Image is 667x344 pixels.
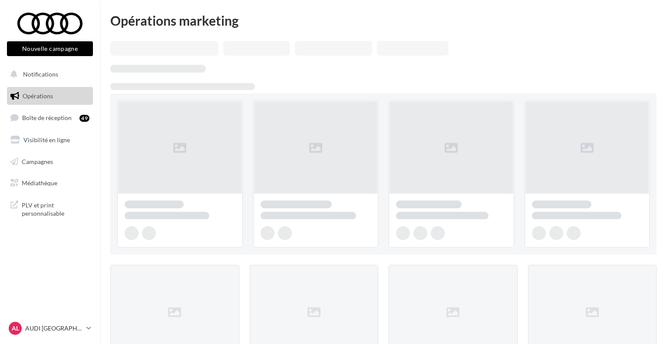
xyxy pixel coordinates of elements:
span: Campagnes [22,157,53,165]
button: Nouvelle campagne [7,41,93,56]
span: Notifications [23,70,58,78]
a: Boîte de réception49 [5,108,95,127]
div: Opérations marketing [110,14,657,27]
span: Opérations [23,92,53,100]
a: AL AUDI [GEOGRAPHIC_DATA] [7,320,93,337]
a: Médiathèque [5,174,95,192]
a: Opérations [5,87,95,105]
p: AUDI [GEOGRAPHIC_DATA] [25,324,83,333]
span: Visibilité en ligne [23,136,70,144]
span: AL [12,324,19,333]
div: 49 [79,115,89,122]
a: Campagnes [5,153,95,171]
span: Boîte de réception [22,114,72,121]
a: PLV et print personnalisable [5,196,95,221]
span: Médiathèque [22,179,57,187]
a: Visibilité en ligne [5,131,95,149]
button: Notifications [5,65,91,83]
span: PLV et print personnalisable [22,199,89,218]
